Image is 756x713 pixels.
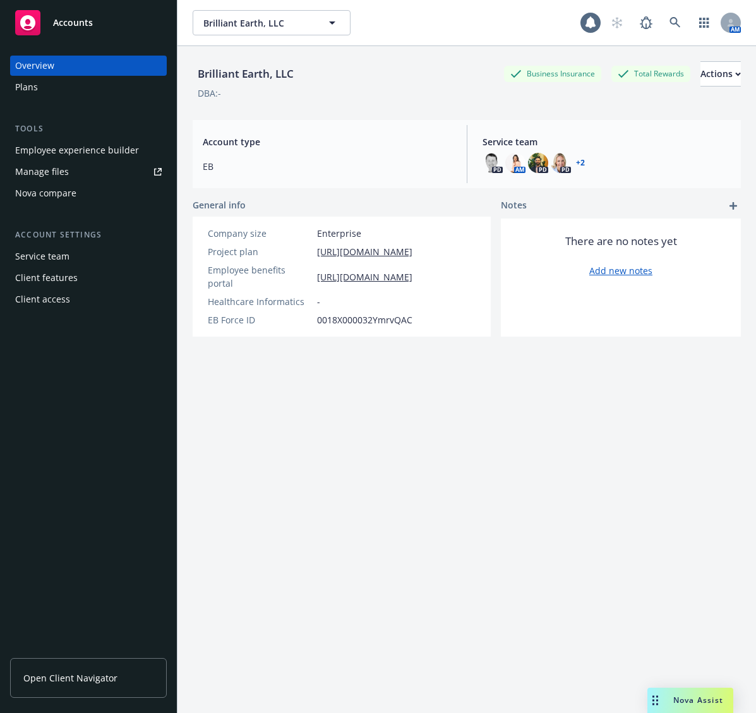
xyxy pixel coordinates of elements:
[10,123,167,135] div: Tools
[483,153,503,173] img: photo
[208,263,312,290] div: Employee benefits portal
[726,198,741,213] a: add
[203,135,452,148] span: Account type
[15,56,54,76] div: Overview
[647,688,733,713] button: Nova Assist
[483,135,731,148] span: Service team
[203,160,452,173] span: EB
[10,229,167,241] div: Account settings
[611,66,690,81] div: Total Rewards
[576,159,585,167] a: +2
[208,313,312,327] div: EB Force ID
[10,56,167,76] a: Overview
[589,264,652,277] a: Add new notes
[23,671,117,685] span: Open Client Navigator
[208,295,312,308] div: Healthcare Informatics
[501,198,527,213] span: Notes
[505,153,525,173] img: photo
[15,140,139,160] div: Employee experience builder
[700,61,741,87] button: Actions
[10,246,167,267] a: Service team
[203,16,313,30] span: Brilliant Earth, LLC
[15,246,69,267] div: Service team
[10,140,167,160] a: Employee experience builder
[692,10,717,35] a: Switch app
[528,153,548,173] img: photo
[15,162,69,182] div: Manage files
[317,313,412,327] span: 0018X000032YmrvQAC
[633,10,659,35] a: Report a Bug
[193,66,299,82] div: Brilliant Earth, LLC
[15,183,76,203] div: Nova compare
[193,198,246,212] span: General info
[317,295,320,308] span: -
[15,268,78,288] div: Client features
[198,87,221,100] div: DBA: -
[10,77,167,97] a: Plans
[53,18,93,28] span: Accounts
[700,62,741,86] div: Actions
[15,77,38,97] div: Plans
[565,234,677,249] span: There are no notes yet
[10,183,167,203] a: Nova compare
[15,289,70,309] div: Client access
[673,695,723,705] span: Nova Assist
[604,10,630,35] a: Start snowing
[647,688,663,713] div: Drag to move
[317,245,412,258] a: [URL][DOMAIN_NAME]
[317,270,412,284] a: [URL][DOMAIN_NAME]
[317,227,361,240] span: Enterprise
[663,10,688,35] a: Search
[10,289,167,309] a: Client access
[208,245,312,258] div: Project plan
[10,5,167,40] a: Accounts
[10,268,167,288] a: Client features
[504,66,601,81] div: Business Insurance
[193,10,351,35] button: Brilliant Earth, LLC
[551,153,571,173] img: photo
[10,162,167,182] a: Manage files
[208,227,312,240] div: Company size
